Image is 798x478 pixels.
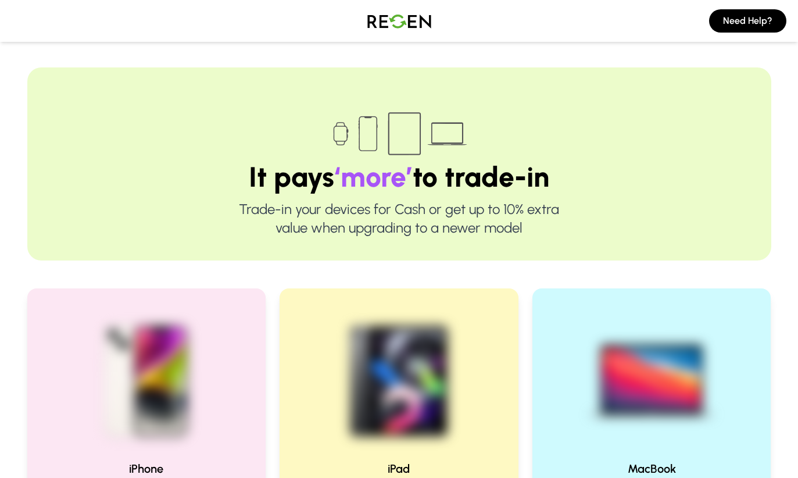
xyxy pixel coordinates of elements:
[334,160,413,194] span: ‘more’
[327,105,472,163] img: Trade-in devices
[41,461,252,477] h2: iPhone
[65,200,734,237] p: Trade-in your devices for Cash or get up to 10% extra value when upgrading to a newer model
[709,9,786,33] button: Need Help?
[546,461,757,477] h2: MacBook
[72,302,221,451] img: iPhone
[359,5,440,37] img: Logo
[65,163,734,191] h1: It pays to trade-in
[577,302,726,451] img: MacBook
[294,461,504,477] h2: iPad
[324,302,473,451] img: iPad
